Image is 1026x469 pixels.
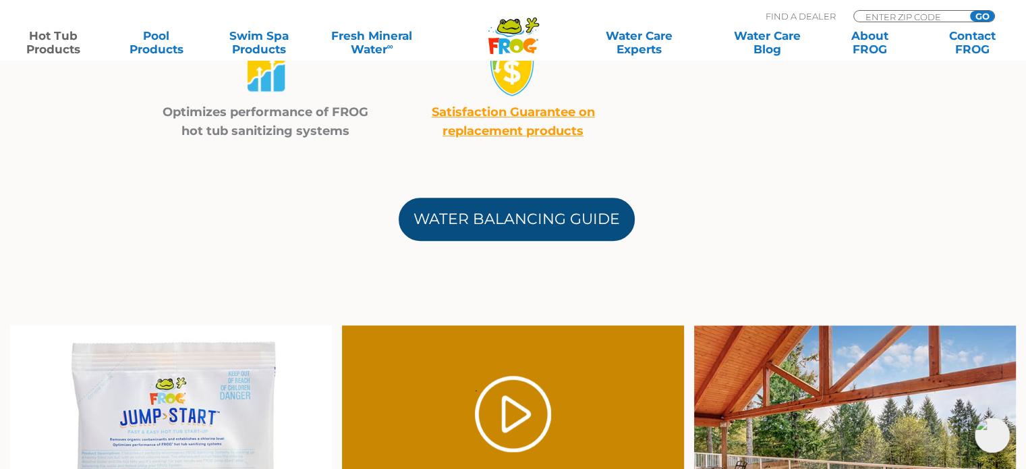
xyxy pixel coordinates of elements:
p: Optimizes performance of FROG hot tub sanitizing systems [159,103,373,140]
sup: ∞ [387,41,393,51]
a: Water CareExperts [574,29,704,56]
a: Fresh MineralWater∞ [322,29,422,56]
a: Satisfaction Guarantee on replacement products [431,105,594,138]
img: openIcon [975,418,1010,453]
img: jumpstart-04 [242,49,289,97]
a: AboutFROG [830,29,909,56]
a: Hot TubProducts [13,29,93,56]
input: GO [970,11,994,22]
img: money-back1-small [489,49,536,96]
a: PoolProducts [116,29,196,56]
a: Water CareBlog [727,29,807,56]
input: Zip Code Form [864,11,955,22]
a: Water Balancing Guide [399,198,635,241]
a: Swim SpaProducts [219,29,299,56]
a: ContactFROG [933,29,1013,56]
p: Find A Dealer [766,10,836,22]
a: Play Video [475,376,551,452]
